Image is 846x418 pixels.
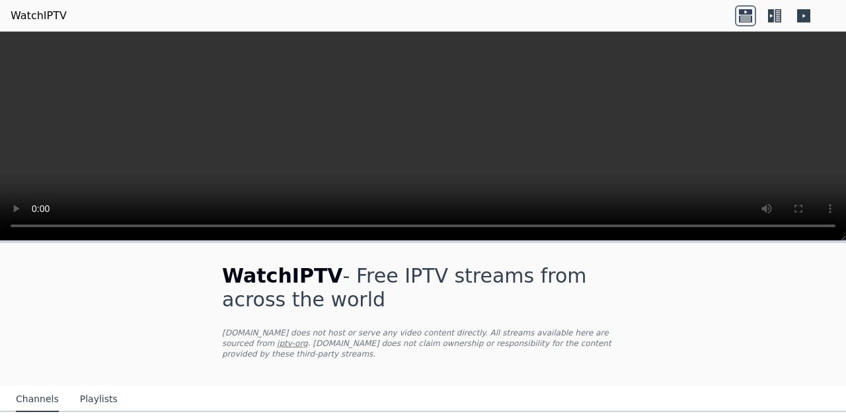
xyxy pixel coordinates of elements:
a: iptv-org [277,339,308,348]
span: WatchIPTV [222,264,343,287]
a: WatchIPTV [11,8,67,24]
p: [DOMAIN_NAME] does not host or serve any video content directly. All streams available here are s... [222,328,624,359]
h1: - Free IPTV streams from across the world [222,264,624,312]
button: Channels [16,387,59,412]
button: Playlists [80,387,118,412]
